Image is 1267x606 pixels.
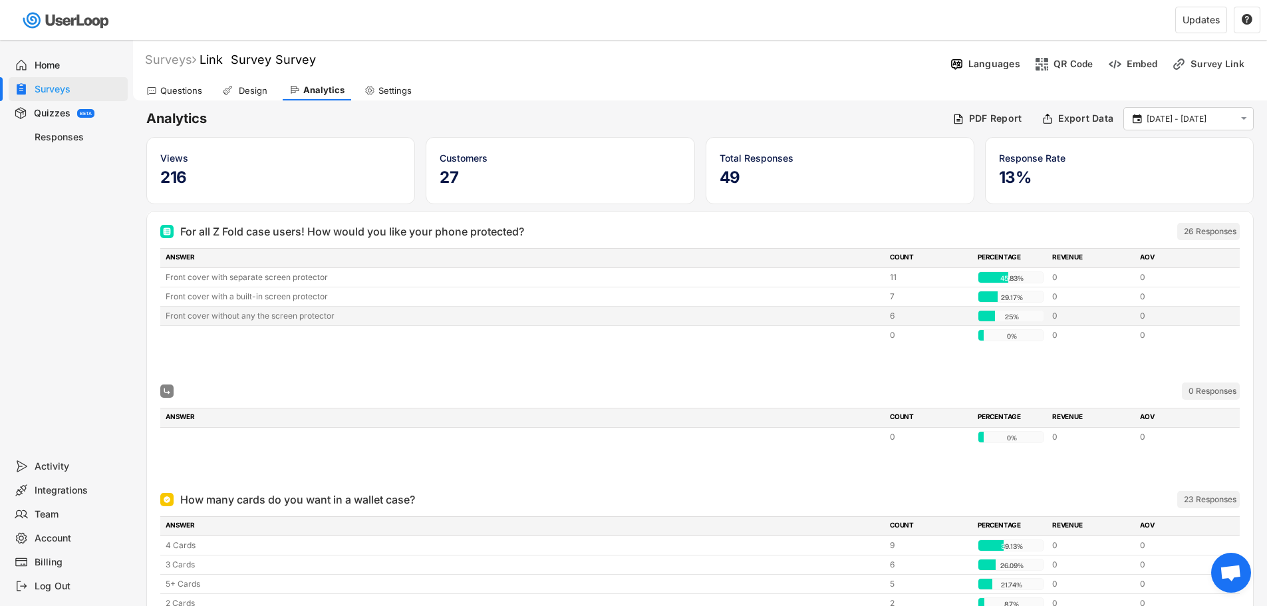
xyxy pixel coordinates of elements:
[1052,578,1132,590] div: 0
[80,111,92,116] div: BETA
[20,7,114,34] img: userloop-logo-01.svg
[35,580,122,593] div: Log Out
[1211,553,1251,593] div: Open chat
[1140,310,1220,322] div: 0
[1140,329,1220,341] div: 0
[1054,58,1093,70] div: QR Code
[1052,291,1132,303] div: 0
[35,59,122,72] div: Home
[440,151,680,165] div: Customers
[440,168,680,188] h5: 27
[1052,329,1132,341] div: 0
[890,310,970,322] div: 6
[1052,310,1132,322] div: 0
[1140,291,1220,303] div: 0
[981,432,1042,444] div: 0%
[890,271,970,283] div: 11
[981,540,1042,552] div: 39.13%
[720,151,960,165] div: Total Responses
[969,112,1022,124] div: PDF Report
[981,330,1042,342] div: 0%
[1131,113,1143,125] button: 
[981,311,1042,323] div: 25%
[1242,13,1252,25] text: 
[236,85,269,96] div: Design
[378,85,412,96] div: Settings
[950,57,964,71] img: Language%20Icon.svg
[981,559,1042,571] div: 26.09%
[166,520,882,532] div: ANSWER
[1184,226,1236,237] div: 26 Responses
[1140,539,1220,551] div: 0
[1052,252,1132,264] div: REVENUE
[145,52,196,67] div: Surveys
[890,578,970,590] div: 5
[1183,15,1220,25] div: Updates
[166,310,882,322] div: Front cover without any the screen protector
[890,431,970,443] div: 0
[166,412,882,424] div: ANSWER
[34,107,70,120] div: Quizzes
[1052,412,1132,424] div: REVENUE
[1189,386,1236,396] div: 0 Responses
[890,329,970,341] div: 0
[1052,559,1132,571] div: 0
[890,291,970,303] div: 7
[978,412,1044,424] div: PERCENTAGE
[1172,57,1186,71] img: LinkMinor.svg
[1133,112,1142,124] text: 
[1058,112,1113,124] div: Export Data
[1140,559,1220,571] div: 0
[163,496,171,504] img: Single Select
[981,291,1042,303] div: 29.17%
[1140,431,1220,443] div: 0
[890,520,970,532] div: COUNT
[1052,271,1132,283] div: 0
[981,579,1042,591] div: 21.74%
[166,271,882,283] div: Front cover with separate screen protector
[163,387,171,395] img: Multi Select
[200,53,316,67] font: Link Survey Survey
[160,85,202,96] div: Questions
[1140,252,1220,264] div: AOV
[35,484,122,497] div: Integrations
[890,412,970,424] div: COUNT
[1035,57,1049,71] img: ShopcodesMajor.svg
[981,272,1042,284] div: 45.83%
[1191,58,1257,70] div: Survey Link
[1140,578,1220,590] div: 0
[35,508,122,521] div: Team
[999,151,1240,165] div: Response Rate
[35,556,122,569] div: Billing
[166,539,882,551] div: 4 Cards
[1238,113,1250,124] button: 
[999,168,1240,188] h5: 13%
[1241,113,1247,124] text: 
[35,532,122,545] div: Account
[1140,412,1220,424] div: AOV
[166,559,882,571] div: 3 Cards
[146,110,942,128] h6: Analytics
[720,168,960,188] h5: 49
[303,84,345,96] div: Analytics
[1052,520,1132,532] div: REVENUE
[35,131,122,144] div: Responses
[968,58,1020,70] div: Languages
[1184,494,1236,505] div: 23 Responses
[1108,57,1122,71] img: EmbedMinor.svg
[1140,271,1220,283] div: 0
[1140,520,1220,532] div: AOV
[160,151,401,165] div: Views
[890,252,970,264] div: COUNT
[166,291,882,303] div: Front cover with a built-in screen protector
[890,559,970,571] div: 6
[1052,431,1132,443] div: 0
[978,252,1044,264] div: PERCENTAGE
[35,83,122,96] div: Surveys
[180,224,524,239] div: For all Z Fold case users! How would you like your phone protected?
